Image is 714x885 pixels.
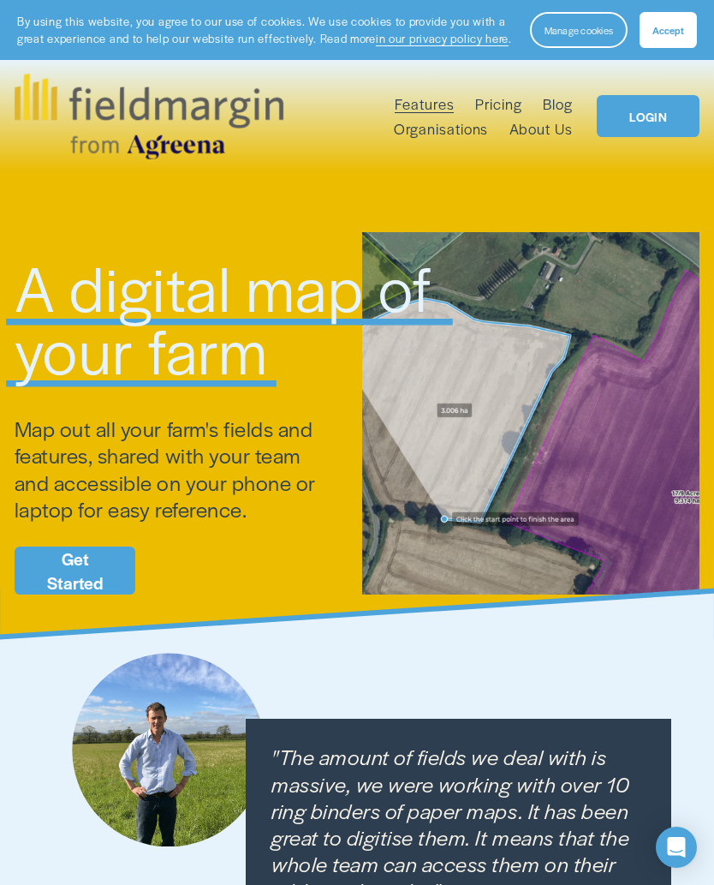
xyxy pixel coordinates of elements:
p: By using this website, you agree to our use of cookies. We use cookies to provide you with a grea... [17,13,513,46]
button: Accept [640,12,697,48]
span: Accept [652,23,684,37]
span: Features [395,93,454,115]
a: Organisations [394,117,489,141]
a: Get Started [15,547,136,595]
a: folder dropdown [395,92,454,117]
img: fieldmargin.com [15,74,283,159]
a: About Us [509,117,573,141]
span: A digital map of your farm [15,243,446,392]
a: Pricing [475,92,522,117]
div: Open Intercom Messenger [656,827,697,868]
button: Manage cookies [530,12,628,48]
a: Blog [543,92,573,117]
a: in our privacy policy here [376,30,509,46]
a: LOGIN [597,95,699,137]
span: Manage cookies [544,23,613,37]
span: Map out all your farm's fields and features, shared with your team and accessible on your phone o... [15,414,321,523]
